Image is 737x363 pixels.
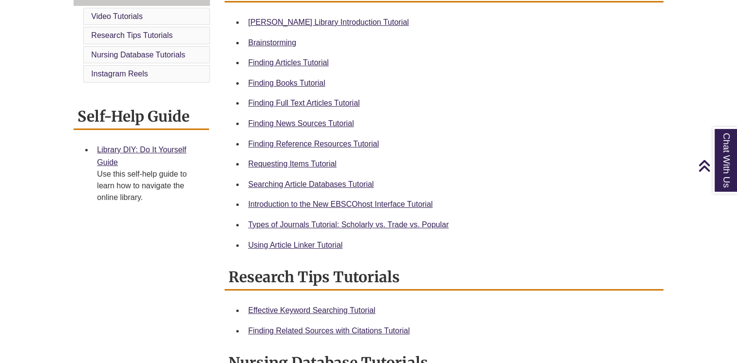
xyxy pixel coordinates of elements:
div: Use this self-help guide to learn how to navigate the online library. [97,168,201,203]
a: Research Tips Tutorials [91,31,172,39]
a: [PERSON_NAME] Library Introduction Tutorial [248,18,409,26]
a: Requesting Items Tutorial [248,160,336,168]
a: Effective Keyword Searching Tutorial [248,306,375,314]
a: Nursing Database Tutorials [91,51,185,59]
a: Library DIY: Do It Yourself Guide [97,145,186,166]
h2: Self-Help Guide [74,104,209,130]
a: Finding News Sources Tutorial [248,119,354,127]
a: Introduction to the New EBSCOhost Interface Tutorial [248,200,433,208]
a: Instagram Reels [91,70,148,78]
a: Back to Top [698,159,735,172]
a: Using Article Linker Tutorial [248,241,342,249]
a: Types of Journals Tutorial: Scholarly vs. Trade vs. Popular [248,220,449,229]
a: Finding Reference Resources Tutorial [248,140,379,148]
a: Finding Full Text Articles Tutorial [248,99,359,107]
a: Searching Article Databases Tutorial [248,180,374,188]
h2: Research Tips Tutorials [225,265,663,290]
a: Finding Articles Tutorial [248,58,328,67]
a: Finding Books Tutorial [248,79,325,87]
a: Brainstorming [248,38,296,47]
a: Video Tutorials [91,12,143,20]
a: Finding Related Sources with Citations Tutorial [248,327,410,335]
